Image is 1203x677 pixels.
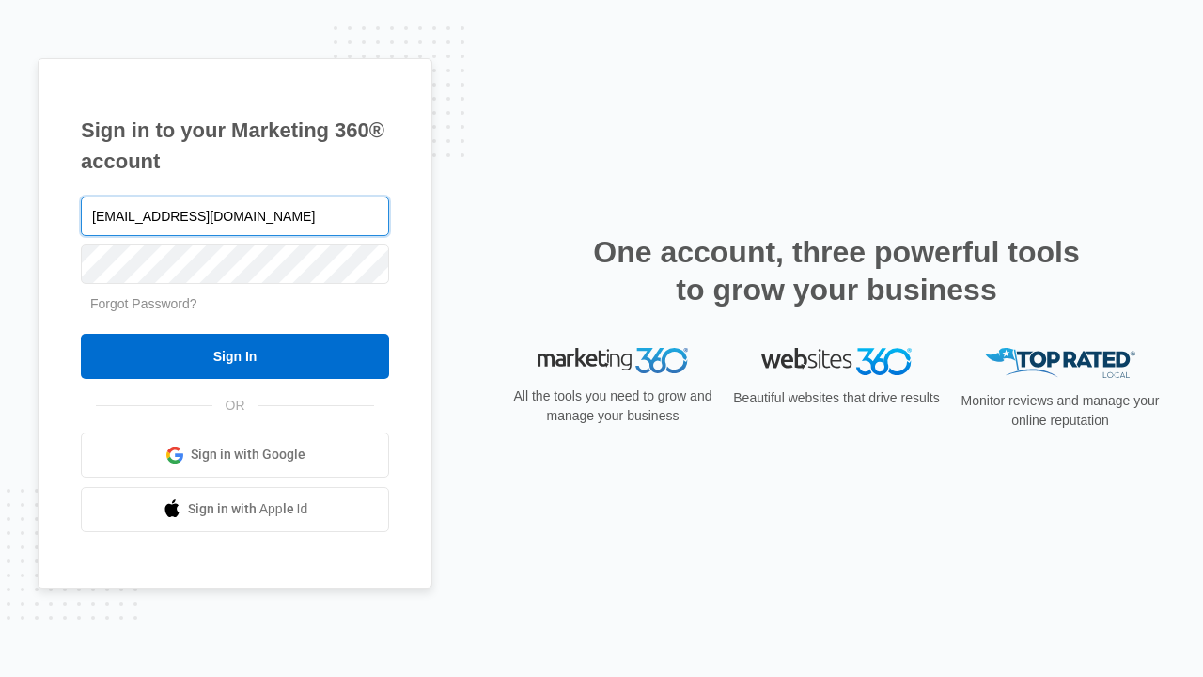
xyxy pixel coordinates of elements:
[212,396,258,416] span: OR
[761,348,912,375] img: Websites 360
[81,334,389,379] input: Sign In
[90,296,197,311] a: Forgot Password?
[508,386,718,426] p: All the tools you need to grow and manage your business
[587,233,1086,308] h2: One account, three powerful tools to grow your business
[985,348,1135,379] img: Top Rated Local
[731,388,942,408] p: Beautiful websites that drive results
[81,433,389,478] a: Sign in with Google
[538,348,688,374] img: Marketing 360
[188,499,308,519] span: Sign in with Apple Id
[955,391,1165,431] p: Monitor reviews and manage your online reputation
[81,115,389,177] h1: Sign in to your Marketing 360® account
[191,445,305,464] span: Sign in with Google
[81,197,389,236] input: Email
[81,487,389,532] a: Sign in with Apple Id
